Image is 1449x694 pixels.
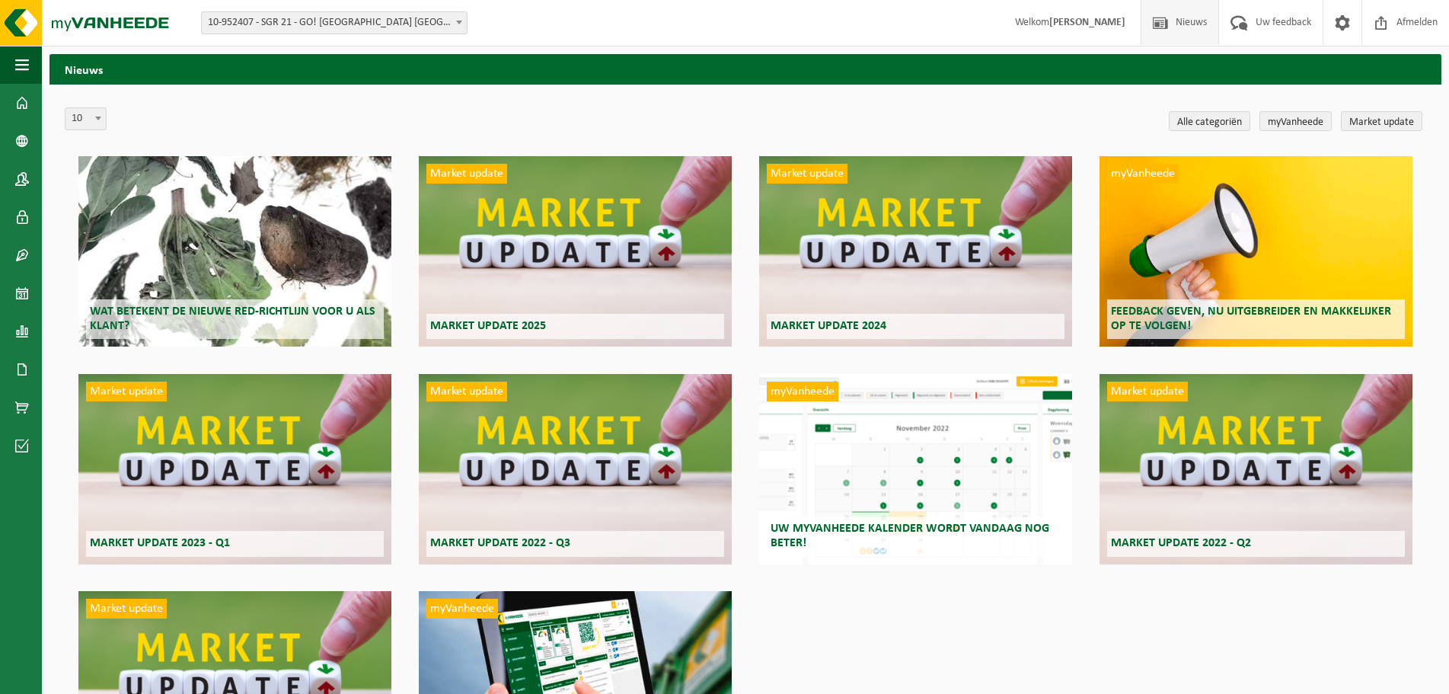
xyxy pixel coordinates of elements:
[1169,111,1250,131] a: Alle categoriën
[1341,111,1422,131] a: Market update
[759,374,1072,564] a: myVanheede Uw myVanheede kalender wordt vandaag nog beter!
[771,320,886,332] span: Market update 2024
[771,523,1049,549] span: Uw myVanheede kalender wordt vandaag nog beter!
[49,54,1441,84] h2: Nieuws
[426,382,507,401] span: Market update
[201,11,468,34] span: 10-952407 - SGR 21 - GO! ATHENEUM OUDENAARDE CAMPUS FORTSTRAAT - OUDENAARDE
[86,599,167,619] span: Market update
[419,374,732,564] a: Market update Market update 2022 - Q3
[1107,382,1188,401] span: Market update
[430,320,546,332] span: Market update 2025
[767,164,847,184] span: Market update
[202,12,467,34] span: 10-952407 - SGR 21 - GO! ATHENEUM OUDENAARDE CAMPUS FORTSTRAAT - OUDENAARDE
[86,382,167,401] span: Market update
[90,305,375,332] span: Wat betekent de nieuwe RED-richtlijn voor u als klant?
[8,660,254,694] iframe: chat widget
[1100,374,1412,564] a: Market update Market update 2022 - Q2
[1259,111,1332,131] a: myVanheede
[767,382,838,401] span: myVanheede
[430,537,570,549] span: Market update 2022 - Q3
[1100,156,1412,347] a: myVanheede Feedback geven, nu uitgebreider en makkelijker op te volgen!
[65,107,107,130] span: 10
[1107,164,1179,184] span: myVanheede
[78,374,391,564] a: Market update Market update 2023 - Q1
[90,537,230,549] span: Market update 2023 - Q1
[419,156,732,347] a: Market update Market update 2025
[426,599,498,619] span: myVanheede
[759,156,1072,347] a: Market update Market update 2024
[65,108,106,130] span: 10
[1111,305,1391,332] span: Feedback geven, nu uitgebreider en makkelijker op te volgen!
[1049,17,1125,28] strong: [PERSON_NAME]
[78,156,391,347] a: Wat betekent de nieuwe RED-richtlijn voor u als klant?
[1111,537,1251,549] span: Market update 2022 - Q2
[426,164,507,184] span: Market update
